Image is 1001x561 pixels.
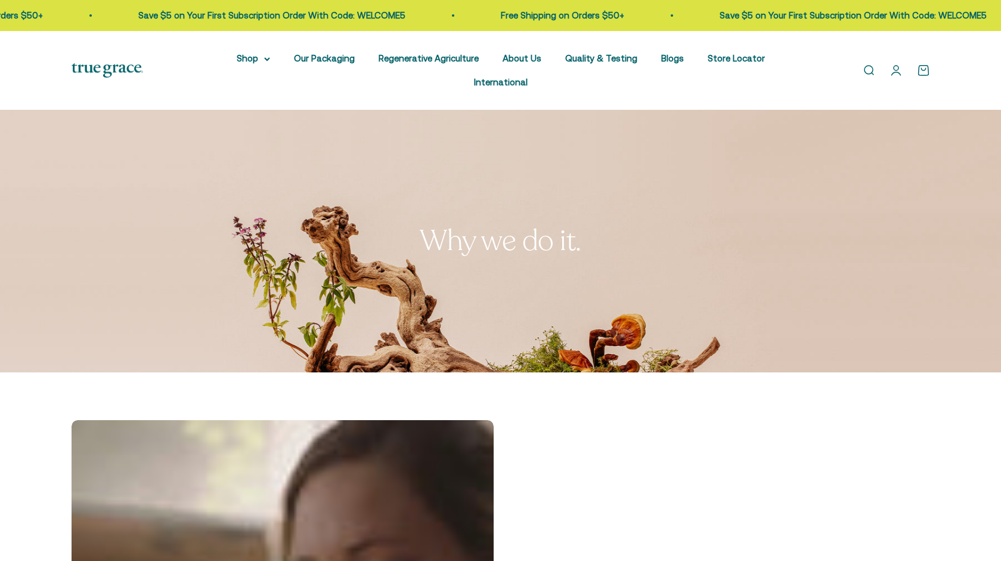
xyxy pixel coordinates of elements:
[237,51,270,66] summary: Shop
[379,53,479,63] a: Regenerative Agriculture
[253,10,377,20] a: Free Shipping on Orders $50+
[708,53,765,63] a: Store Locator
[474,77,528,87] a: International
[503,53,541,63] a: About Us
[835,10,958,20] a: Free Shipping on Orders $50+
[472,8,739,23] p: Save $5 on Your First Subscription Order With Code: WELCOME5
[294,53,355,63] a: Our Packaging
[420,221,581,260] split-lines: Why we do it.
[661,53,684,63] a: Blogs
[565,53,637,63] a: Quality & Testing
